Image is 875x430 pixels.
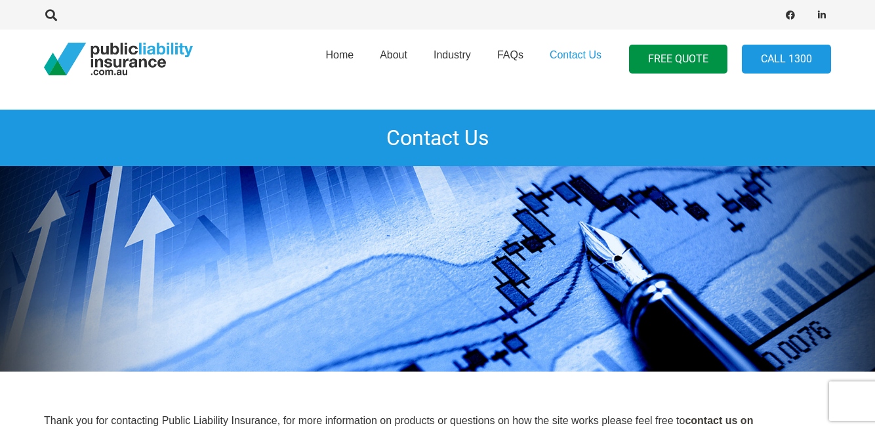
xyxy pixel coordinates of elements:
a: Industry [420,26,484,93]
span: Home [325,49,354,60]
a: FREE QUOTE [629,45,727,74]
a: Search [38,9,64,21]
a: Home [312,26,367,93]
a: LinkedIn [813,6,831,24]
a: pli_logotransparent [44,43,193,75]
span: About [380,49,407,60]
span: FAQs [497,49,523,60]
a: FAQs [484,26,537,93]
a: Contact Us [537,26,615,93]
span: Industry [434,49,471,60]
a: Call 1300 [742,45,831,74]
span: Contact Us [550,49,601,60]
a: Facebook [781,6,800,24]
a: About [367,26,420,93]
